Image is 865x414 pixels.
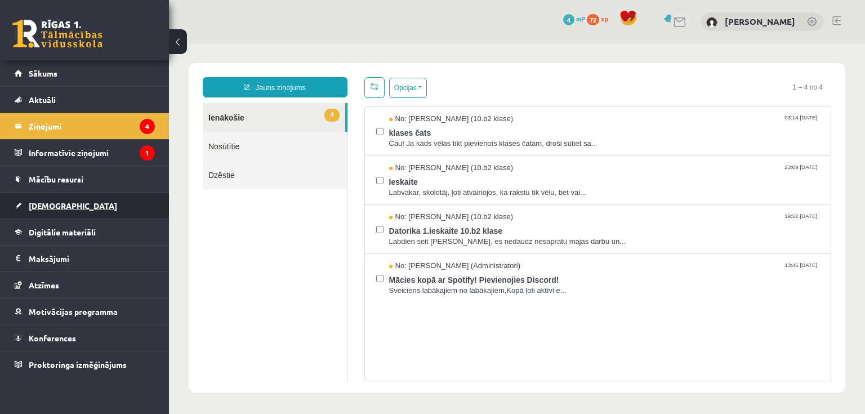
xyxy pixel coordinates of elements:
[220,130,651,144] span: Ieskaite
[563,14,585,23] a: 4 mP
[15,272,155,298] a: Atzīmes
[220,34,258,55] button: Opcijas
[601,14,608,23] span: xp
[15,219,155,245] a: Digitālie materiāli
[613,70,650,79] span: 03:14 [DATE]
[220,95,651,106] span: Čau! Ja kāds vēlas tikt pievienots klases čatam, droši sūtiet sa...
[15,60,155,86] a: Sākums
[220,81,651,95] span: klases čats
[563,14,574,25] span: 4
[29,280,59,290] span: Atzīmes
[613,217,650,226] span: 13:45 [DATE]
[29,95,56,105] span: Aktuāli
[140,145,155,161] i: 1
[29,246,155,271] legend: Maksājumi
[29,227,96,237] span: Digitālie materiāli
[706,17,717,28] img: Elizabete Miķelsone
[29,359,127,370] span: Proktoringa izmēģinājums
[34,34,179,54] a: Jauns ziņojums
[220,217,352,228] span: No: [PERSON_NAME] (Administratori)
[15,166,155,192] a: Mācību resursi
[29,174,83,184] span: Mācību resursi
[155,65,170,78] span: 4
[576,14,585,23] span: mP
[15,113,155,139] a: Ziņojumi4
[15,299,155,324] a: Motivācijas programma
[220,242,651,253] span: Sveiciens labākajiem no labākajiem,Kopā ļoti aktīvi e...
[15,87,155,113] a: Aktuāli
[34,88,178,117] a: Nosūtītie
[220,168,345,179] span: No: [PERSON_NAME] (10.b2 klase)
[220,228,651,242] span: Mācies kopā ar Spotify! Pievienojies Discord!
[34,60,176,88] a: 4Ienākošie
[29,113,155,139] legend: Ziņojumi
[140,119,155,134] i: 4
[29,333,76,343] span: Konferences
[220,70,651,105] a: No: [PERSON_NAME] (10.b2 klase) 03:14 [DATE] klases čats Čau! Ja kāds vēlas tikt pievienots klase...
[220,179,651,193] span: Datorika 1.ieskaite 10.b2 klase
[220,193,651,204] span: Labdien seit [PERSON_NAME], es nedaudz nesapratu majas darbu un...
[15,140,155,166] a: Informatīvie ziņojumi1
[220,119,651,154] a: No: [PERSON_NAME] (10.b2 klase) 23:09 [DATE] Ieskaite Labvakar, skolotāj, ļoti atvainojos, ka rak...
[220,119,345,130] span: No: [PERSON_NAME] (10.b2 klase)
[29,68,57,78] span: Sākums
[34,117,178,146] a: Dzēstie
[616,34,662,54] span: 1 – 4 no 4
[29,306,118,317] span: Motivācijas programma
[15,246,155,271] a: Maksājumi
[29,140,155,166] legend: Informatīvie ziņojumi
[220,217,651,252] a: No: [PERSON_NAME] (Administratori) 13:45 [DATE] Mācies kopā ar Spotify! Pievienojies Discord! Sve...
[15,193,155,219] a: [DEMOGRAPHIC_DATA]
[15,351,155,377] a: Proktoringa izmēģinājums
[15,325,155,351] a: Konferences
[587,14,599,25] span: 72
[220,144,651,155] span: Labvakar, skolotāj, ļoti atvainojos, ka rakstu tik vēlu, bet vai...
[725,16,795,27] a: [PERSON_NAME]
[220,70,345,81] span: No: [PERSON_NAME] (10.b2 klase)
[220,168,651,203] a: No: [PERSON_NAME] (10.b2 klase) 19:52 [DATE] Datorika 1.ieskaite 10.b2 klase Labdien seit [PERSON...
[613,168,650,177] span: 19:52 [DATE]
[587,14,614,23] a: 72 xp
[12,20,102,48] a: Rīgas 1. Tālmācības vidusskola
[613,119,650,128] span: 23:09 [DATE]
[29,201,117,211] span: [DEMOGRAPHIC_DATA]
